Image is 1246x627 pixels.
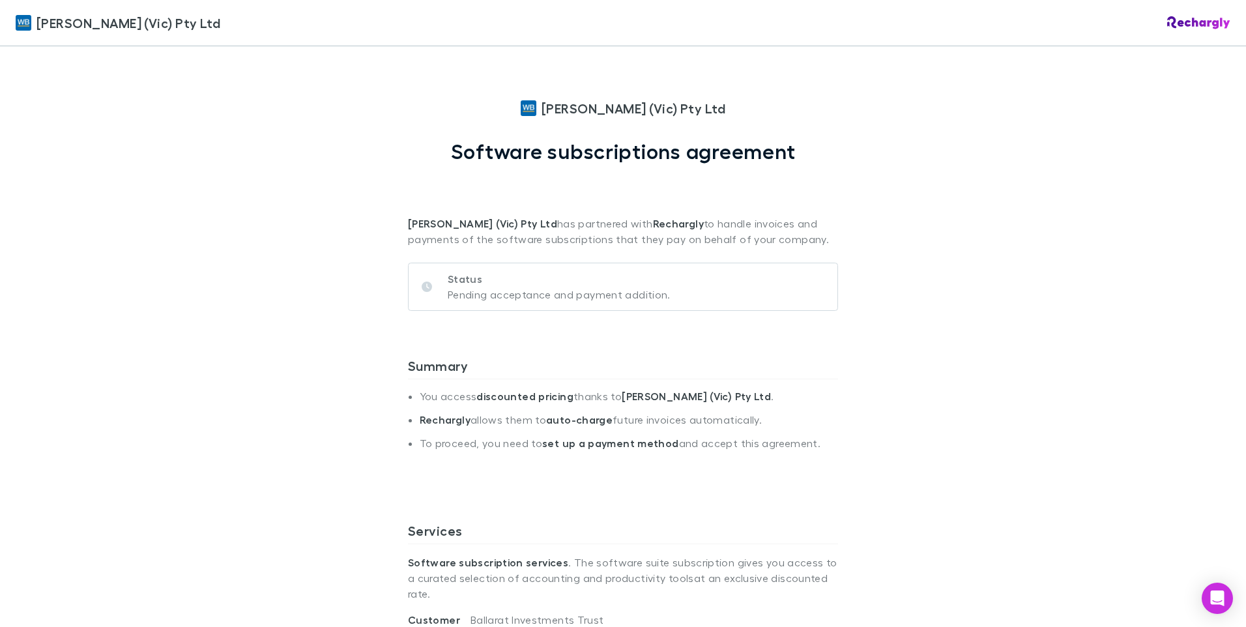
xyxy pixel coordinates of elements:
[36,13,220,33] span: [PERSON_NAME] (Vic) Pty Ltd
[546,413,613,426] strong: auto-charge
[408,556,568,569] strong: Software subscription services
[420,413,471,426] strong: Rechargly
[420,413,838,437] li: allows them to future invoices automatically.
[408,217,557,230] strong: [PERSON_NAME] (Vic) Pty Ltd
[408,164,838,247] p: has partnered with to handle invoices and payments of the software subscriptions that they pay on...
[408,523,838,544] h3: Services
[542,437,678,450] strong: set up a payment method
[1167,16,1230,29] img: Rechargly Logo
[476,390,573,403] strong: discounted pricing
[420,390,838,413] li: You access thanks to .
[448,271,671,287] p: Status
[420,437,838,460] li: To proceed, you need to and accept this agreement.
[408,544,838,612] p: . The software suite subscription gives you access to a curated selection of accounting and produ...
[451,139,796,164] h1: Software subscriptions agreement
[521,100,536,116] img: William Buck (Vic) Pty Ltd's Logo
[471,613,604,626] span: Ballarat Investments Trust
[622,390,771,403] strong: [PERSON_NAME] (Vic) Pty Ltd
[542,98,725,118] span: [PERSON_NAME] (Vic) Pty Ltd
[408,613,471,626] span: Customer
[653,217,704,230] strong: Rechargly
[16,15,31,31] img: William Buck (Vic) Pty Ltd's Logo
[408,358,838,379] h3: Summary
[1202,583,1233,614] div: Open Intercom Messenger
[448,287,671,302] p: Pending acceptance and payment addition.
